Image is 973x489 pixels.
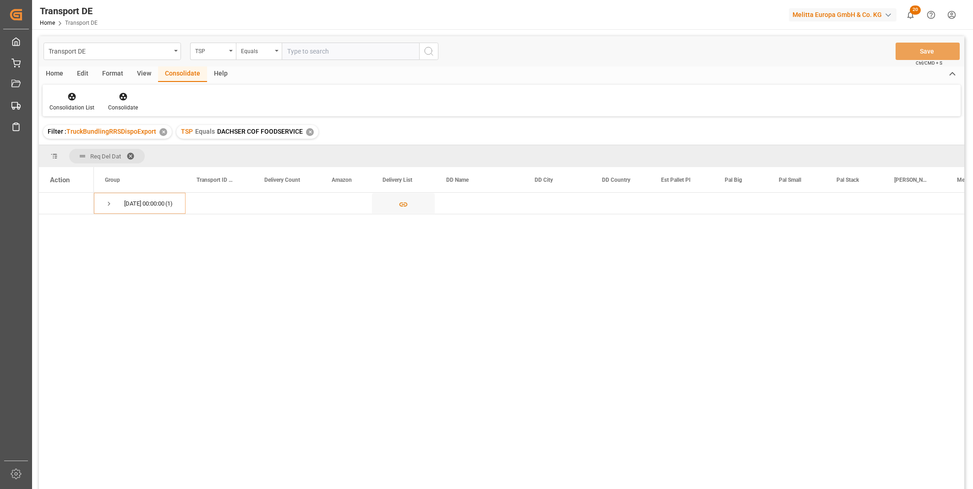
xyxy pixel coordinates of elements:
[105,177,120,183] span: Group
[181,128,193,135] span: TSP
[95,66,130,82] div: Format
[197,177,234,183] span: Transport ID Logward
[40,4,98,18] div: Transport DE
[39,66,70,82] div: Home
[236,43,282,60] button: open menu
[49,103,94,112] div: Consolidation List
[195,128,215,135] span: Equals
[90,153,121,160] span: Req Del Dat
[241,45,272,55] div: Equals
[48,128,66,135] span: Filter :
[900,5,921,25] button: show 20 new notifications
[836,177,859,183] span: Pal Stack
[39,193,94,214] div: Press SPACE to select this row.
[779,177,801,183] span: Pal Small
[916,60,942,66] span: Ctrl/CMD + S
[130,66,158,82] div: View
[725,177,742,183] span: Pal Big
[894,177,927,183] span: [PERSON_NAME]
[70,66,95,82] div: Edit
[789,8,896,22] div: Melitta Europa GmbH & Co. KG
[66,128,156,135] span: TruckBundlingRRSDispoExport
[165,193,173,214] span: (1)
[921,5,941,25] button: Help Center
[124,193,164,214] div: [DATE] 00:00:00
[108,103,138,112] div: Consolidate
[49,45,171,56] div: Transport DE
[264,177,300,183] span: Delivery Count
[306,128,314,136] div: ✕
[44,43,181,60] button: open menu
[446,177,469,183] span: DD Name
[282,43,419,60] input: Type to search
[896,43,960,60] button: Save
[910,5,921,15] span: 20
[661,177,690,183] span: Est Pallet Pl
[419,43,438,60] button: search button
[40,20,55,26] a: Home
[535,177,553,183] span: DD City
[50,176,70,184] div: Action
[159,128,167,136] div: ✕
[207,66,235,82] div: Help
[195,45,226,55] div: TSP
[789,6,900,23] button: Melitta Europa GmbH & Co. KG
[190,43,236,60] button: open menu
[602,177,630,183] span: DD Country
[158,66,207,82] div: Consolidate
[217,128,303,135] span: DACHSER COF FOODSERVICE
[383,177,412,183] span: Delivery List
[332,177,352,183] span: Amazon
